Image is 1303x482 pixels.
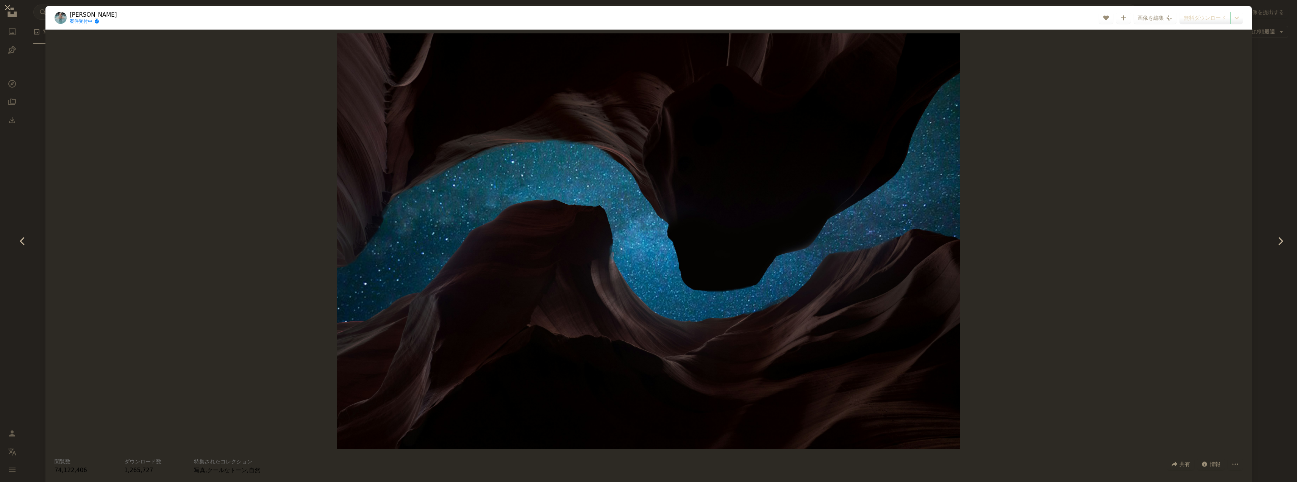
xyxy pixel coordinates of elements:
button: この画像でズームインする [337,33,960,449]
h3: ダウンロード数 [124,458,161,466]
a: 無料ダウンロード [1180,12,1230,24]
img: Mark Basarabのプロフィールを見る [55,12,67,24]
button: コレクションに追加する [1116,12,1131,24]
button: このビジュアルを共有する [1167,458,1194,470]
a: 自然 [249,467,260,474]
button: 画像を編集 [1134,12,1176,24]
a: 次へ [1258,205,1303,278]
span: 1,265,727 [124,467,153,474]
h3: 特集されたコレクション [194,458,252,466]
h3: 閲覧数 [55,458,70,466]
span: 74,122,406 [55,467,87,474]
img: 青い星月夜 [337,33,960,449]
a: 写真 [194,467,205,474]
span: 共有 [1180,458,1190,470]
span: , [247,467,249,474]
a: クールなトーン [207,467,247,474]
button: ダウンロードサイズを選択してください [1231,12,1243,24]
span: , [205,467,207,474]
button: この画像に関する統計 [1197,458,1225,470]
span: 情報 [1210,458,1220,470]
button: その他のアクション [1228,458,1243,470]
a: [PERSON_NAME] [70,11,117,19]
button: いいね！ [1099,12,1113,24]
a: 案件受付中 [70,19,117,25]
